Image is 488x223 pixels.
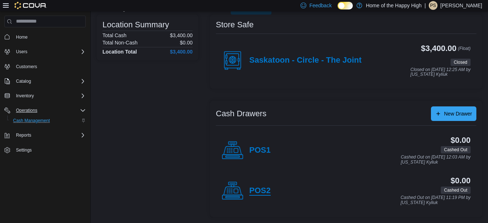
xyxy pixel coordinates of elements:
[16,64,37,70] span: Customers
[10,116,53,125] a: Cash Management
[16,107,37,113] span: Operations
[1,145,89,155] button: Settings
[216,20,254,29] h3: Store Safe
[170,32,193,38] p: $3,400.00
[249,146,271,155] h4: POS1
[16,147,32,153] span: Settings
[400,195,471,205] p: Cashed Out on [DATE] 11:19 PM by [US_STATE] Kyliuk
[13,106,86,115] span: Operations
[13,77,34,86] button: Catalog
[170,49,193,55] h4: $3,400.00
[338,2,353,9] input: Dark Mode
[13,32,86,42] span: Home
[1,32,89,42] button: Home
[13,62,86,71] span: Customers
[1,130,89,140] button: Reports
[1,91,89,101] button: Inventory
[13,131,34,140] button: Reports
[13,118,50,124] span: Cash Management
[13,91,37,100] button: Inventory
[309,2,331,9] span: Feedback
[1,105,89,116] button: Operations
[13,145,86,154] span: Settings
[411,67,471,77] p: Closed on [DATE] 12:25 AM by [US_STATE] Kyliuk
[180,40,193,46] p: $0.00
[13,146,35,154] a: Settings
[102,32,126,38] h6: Total Cash
[16,93,34,99] span: Inventory
[13,131,86,140] span: Reports
[4,29,86,175] nav: Complex example
[444,146,467,153] span: Cashed Out
[366,1,422,10] p: Home of the Happy High
[13,47,30,56] button: Users
[1,47,89,57] button: Users
[421,44,457,53] h3: $3,400.00
[441,187,471,194] span: Cashed Out
[13,91,86,100] span: Inventory
[444,187,467,193] span: Cashed Out
[102,20,169,29] h3: Location Summary
[16,78,31,84] span: Catalog
[249,56,362,65] h4: Saskatoon - Circle - The Joint
[102,40,138,46] h6: Total Non-Cash
[451,136,471,145] h3: $0.00
[424,1,426,10] p: |
[440,1,482,10] p: [PERSON_NAME]
[15,2,47,9] img: Cova
[1,61,89,72] button: Customers
[451,59,471,66] span: Closed
[451,176,471,185] h3: $0.00
[431,106,476,121] button: New Drawer
[444,110,472,117] span: New Drawer
[249,186,271,196] h4: POS2
[16,49,27,55] span: Users
[7,116,89,126] button: Cash Management
[13,106,40,115] button: Operations
[16,34,28,40] span: Home
[430,1,436,10] span: PS
[216,109,266,118] h3: Cash Drawers
[401,155,471,165] p: Cashed Out on [DATE] 12:03 AM by [US_STATE] Kyliuk
[458,44,471,57] p: (Float)
[16,132,31,138] span: Reports
[13,62,40,71] a: Customers
[10,116,86,125] span: Cash Management
[13,33,31,42] a: Home
[13,77,86,86] span: Catalog
[1,76,89,86] button: Catalog
[13,47,86,56] span: Users
[102,49,137,55] h4: Location Total
[454,59,467,66] span: Closed
[429,1,437,10] div: Priyanshu Singla
[441,146,471,153] span: Cashed Out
